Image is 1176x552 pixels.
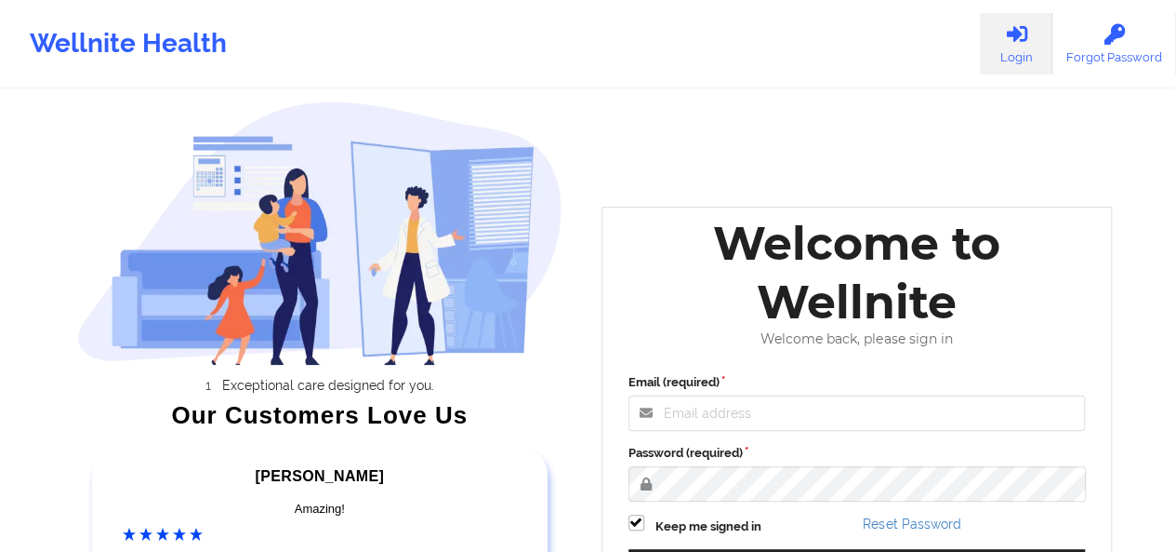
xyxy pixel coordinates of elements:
[615,331,1099,347] div: Welcome back, please sign in
[863,517,960,532] a: Reset Password
[77,101,562,365] img: wellnite-auth-hero_200.c722682e.png
[628,373,1086,392] label: Email (required)
[123,500,517,518] div: Amazing!
[615,214,1099,331] div: Welcome to Wellnite
[94,378,562,393] li: Exceptional care designed for you.
[256,468,384,484] span: [PERSON_NAME]
[628,396,1086,431] input: Email address
[655,518,761,536] label: Keep me signed in
[1052,13,1176,74] a: Forgot Password
[77,406,562,424] div: Our Customers Love Us
[980,13,1052,74] a: Login
[628,444,1086,463] label: Password (required)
